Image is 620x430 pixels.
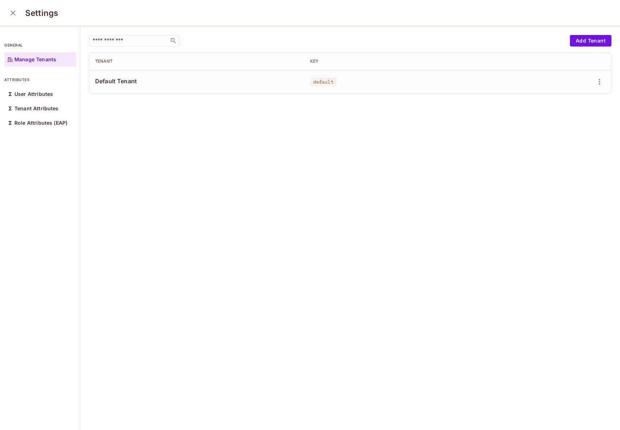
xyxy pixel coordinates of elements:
div: Key [310,58,514,64]
h3: Settings [25,8,58,18]
p: general [4,42,76,48]
p: Role Attributes (EAP) [14,120,67,126]
span: Default Tenant [95,77,299,85]
button: close [6,6,20,20]
p: Tenant Attributes [14,106,59,111]
p: attributes [4,77,76,83]
p: User Attributes [14,91,53,97]
button: Add Tenant [570,35,611,46]
span: default [310,77,336,87]
div: Tenant [95,58,299,64]
p: Manage Tenants [14,57,56,62]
